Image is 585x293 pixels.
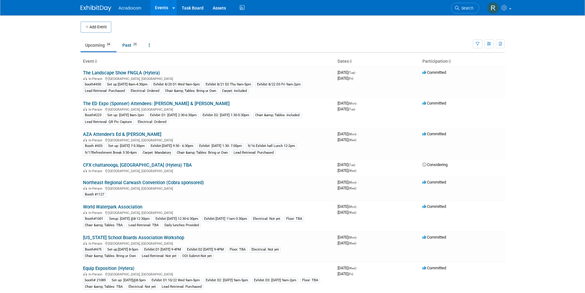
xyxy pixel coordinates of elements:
span: Search [459,6,473,10]
a: Search [451,3,479,14]
div: Electrical: Not yet [250,247,281,252]
div: Exhibit D2: [DATE] 1:30-5:30pm [201,113,251,118]
a: The Landscape Show FNGLA (Hytera) [83,70,160,76]
span: - [357,180,358,184]
span: (Tue) [348,71,355,74]
span: Acradiocom [119,6,141,10]
div: Lead Retrieval: Purchased [83,88,127,94]
div: [GEOGRAPHIC_DATA], [GEOGRAPHIC_DATA] [83,210,333,215]
div: Floor: TBA [284,216,304,222]
img: In-Person Event [83,138,87,141]
a: World Waterpark Association [83,204,142,210]
div: Exhibit D2: [DATE] 9am-5pm [204,278,250,283]
a: Sort by Start Date [349,59,352,64]
a: Northeast Regional Carwash Convention (Cobra sponsored) [83,180,204,185]
span: Considering [422,162,448,167]
div: Exhibit 8/21 D2 Thu 9am-5pm [204,82,253,87]
img: In-Person Event [83,108,87,111]
div: Chair &amp; Tables: Bring ur Own [163,88,218,94]
span: [DATE] [338,210,356,215]
div: Floor: TBA [300,278,320,283]
div: [GEOGRAPHIC_DATA], [GEOGRAPHIC_DATA] [83,241,333,246]
div: Exhibit 8/22 D3 Fri 9am-2pm [255,82,302,87]
span: In-Person [89,211,104,215]
div: Booth#223 [83,113,103,118]
img: Ronald Tralle [487,2,499,14]
span: [DATE] [338,162,357,167]
div: Set up [DATE] 8am-4:30pm [105,82,149,87]
span: Committed [422,101,446,105]
span: In-Person [89,272,104,276]
span: (Wed) [348,169,356,172]
div: [GEOGRAPHIC_DATA], [GEOGRAPHIC_DATA] [83,186,333,191]
div: Exhibit:D2 [DATE] 9-4PM [185,247,226,252]
img: In-Person Event [83,242,87,245]
th: Participation [420,56,505,67]
span: In-Person [89,108,104,112]
th: Event [81,56,335,67]
span: (Wed) [348,267,356,270]
div: [GEOGRAPHIC_DATA], [GEOGRAPHIC_DATA] [83,137,333,142]
span: [DATE] [338,180,358,184]
span: Committed [422,70,446,75]
span: [DATE] [338,186,356,190]
div: Lead Retrieval: Not yet [140,253,178,259]
a: Equip Exposition (Hytera) [83,266,134,271]
span: (Mon) [348,102,356,105]
span: [DATE] [338,266,358,270]
span: - [356,162,357,167]
div: Chair &amp; Tables: Included [253,113,301,118]
a: Upcoming34 [81,39,117,51]
span: In-Person [89,169,104,173]
div: Floor: TBA [228,247,247,252]
a: [US_STATE] School Boards Association Workshop [83,235,184,240]
span: [DATE] [338,241,356,245]
span: (Fri) [348,77,353,80]
div: Booth #433 [83,143,104,149]
span: - [357,204,358,209]
img: In-Person Event [83,272,87,275]
span: [DATE] [338,271,353,276]
a: CFX chattanooga, [GEOGRAPHIC_DATA] (Hytera) TBA [83,162,192,168]
div: Electrical: Ordered [129,88,161,94]
div: booth# 21085 [83,278,108,283]
span: - [357,132,358,136]
div: Booth#1001 [83,216,105,222]
img: In-Person Event [83,187,87,190]
th: Dates [335,56,420,67]
div: Electrical: Ordered [136,119,168,125]
span: [DATE] [338,235,358,240]
div: [GEOGRAPHIC_DATA], [GEOGRAPHIC_DATA] [83,271,333,276]
div: Chair &amp; Tables: TBA [83,284,125,290]
div: [GEOGRAPHIC_DATA], [GEOGRAPHIC_DATA] [83,107,333,112]
div: Exhibit 8/20 D1 Wed 9am-5pm [152,82,202,87]
span: (Wed) [348,211,356,214]
span: Committed [422,180,446,184]
span: (Wed) [348,187,356,190]
div: Lead Retrieval: QR Pic Capture [83,119,134,125]
div: 9/17Refreshment Break 3:30-4pm [83,150,139,156]
div: Exhibit D1:10/22 Wed 9am-5pm [150,278,202,283]
a: AZA Attendee's Ed & [PERSON_NAME] [83,132,161,137]
span: (Mon) [348,181,356,184]
div: Exhibit: [DATE] 1:30- 7:00pm [197,143,244,149]
div: Chair &amp; Tables: Bring ur Own [175,150,230,156]
span: [DATE] [338,137,356,142]
img: In-Person Event [83,77,87,80]
span: Committed [422,235,446,240]
div: Chair &amp; Tables: Bring ur Own [83,253,138,259]
span: In-Person [89,138,104,142]
div: Exhibit:[DATE] 11am-3:30pm [202,216,249,222]
div: Lead Retrieval: TBA [127,223,160,228]
div: [GEOGRAPHIC_DATA], [GEOGRAPHIC_DATA] [83,168,333,173]
span: [DATE] [338,107,355,111]
span: - [357,101,358,105]
span: (Wed) [348,138,356,142]
div: Lead Retrieval: Purchased [160,284,204,290]
div: Set up: [DATE] 7-5:30pm [106,143,147,149]
span: - [357,235,358,240]
div: [GEOGRAPHIC_DATA], [GEOGRAPHIC_DATA] [83,76,333,81]
span: [DATE] [338,76,353,81]
img: In-Person Event [83,169,87,172]
span: [DATE] [338,132,358,136]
